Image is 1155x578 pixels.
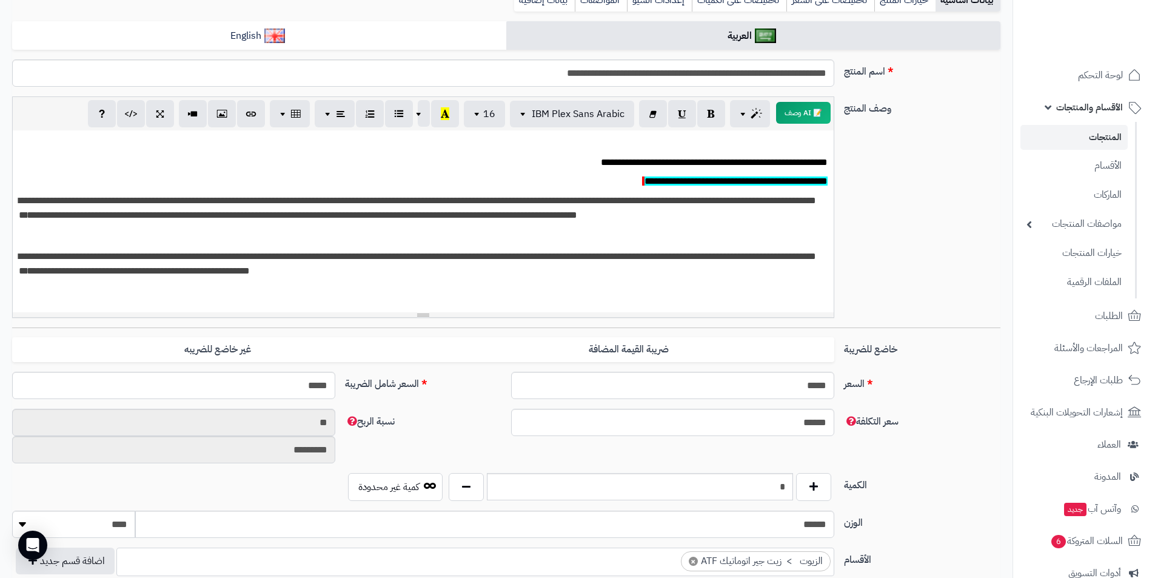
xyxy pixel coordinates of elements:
[264,29,286,43] img: English
[1020,269,1128,295] a: الملفات الرقمية
[776,102,831,124] button: 📝 AI وصف
[839,511,1005,530] label: الوزن
[1056,99,1123,116] span: الأقسام والمنتجات
[689,557,698,566] span: ×
[839,473,1005,492] label: الكمية
[1020,182,1128,208] a: الماركات
[1020,211,1128,237] a: مواصفات المنتجات
[345,414,395,429] span: نسبة الربح
[1063,500,1121,517] span: وآتس آب
[839,548,1005,567] label: الأقسام
[681,551,831,571] li: الزيوت > زيت جير اتوماتيك ATF
[1020,334,1148,363] a: المراجعات والأسئلة
[506,21,1000,51] a: العربية
[18,531,47,560] div: Open Intercom Messenger
[16,548,115,574] button: اضافة قسم جديد
[483,107,495,121] span: 16
[839,372,1005,391] label: السعر
[1097,436,1121,453] span: العملاء
[844,414,899,429] span: سعر التكلفة
[1078,67,1123,84] span: لوحة التحكم
[1020,494,1148,523] a: وآتس آبجديد
[839,96,1005,116] label: وصف المنتج
[464,101,505,127] button: 16
[340,372,506,391] label: السعر شامل الضريبة
[1050,533,1123,549] span: السلات المتروكة
[1064,503,1086,516] span: جديد
[12,337,423,362] label: غير خاضع للضريبه
[1054,340,1123,357] span: المراجعات والأسئلة
[1074,372,1123,389] span: طلبات الإرجاع
[1031,404,1123,421] span: إشعارات التحويلات البنكية
[839,337,1005,357] label: خاضع للضريبة
[839,59,1005,79] label: اسم المنتج
[1020,526,1148,556] a: السلات المتروكة6
[532,107,624,121] span: IBM Plex Sans Arabic
[1020,301,1148,331] a: الطلبات
[12,21,506,51] a: English
[1094,468,1121,485] span: المدونة
[755,29,776,43] img: العربية
[1051,535,1066,548] span: 6
[1020,398,1148,427] a: إشعارات التحويلات البنكية
[1020,462,1148,491] a: المدونة
[1020,430,1148,459] a: العملاء
[1020,125,1128,150] a: المنتجات
[1095,307,1123,324] span: الطلبات
[1020,240,1128,266] a: خيارات المنتجات
[1020,61,1148,90] a: لوحة التحكم
[1020,366,1148,395] a: طلبات الإرجاع
[1020,153,1128,179] a: الأقسام
[423,337,834,362] label: ضريبة القيمة المضافة
[510,101,634,127] button: IBM Plex Sans Arabic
